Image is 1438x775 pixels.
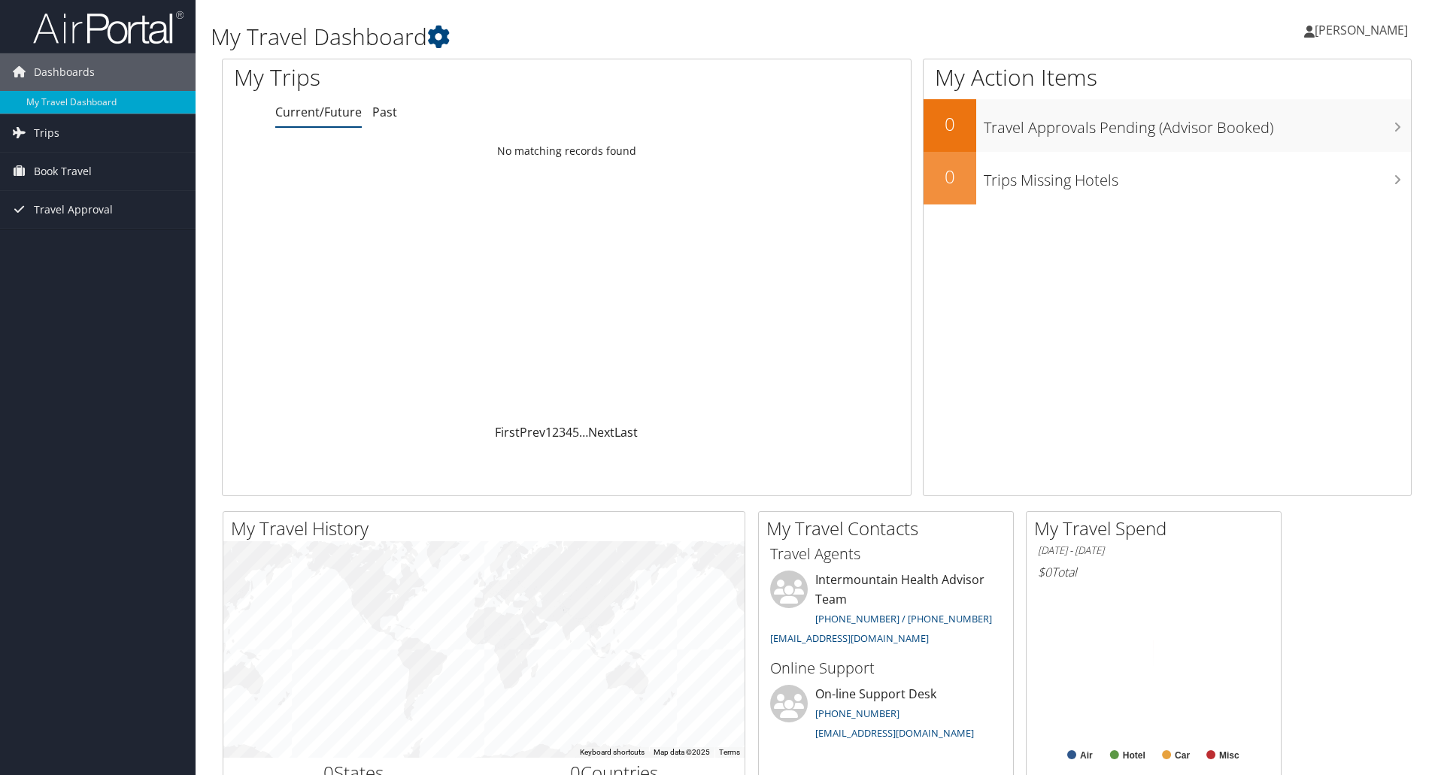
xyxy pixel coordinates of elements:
text: Air [1080,750,1093,761]
h1: My Travel Dashboard [211,21,1019,53]
span: Map data ©2025 [654,748,710,756]
a: First [495,424,520,440]
a: [EMAIL_ADDRESS][DOMAIN_NAME] [770,631,929,645]
h2: 0 [924,164,976,189]
a: 0Travel Approvals Pending (Advisor Booked) [924,99,1411,152]
td: No matching records found [223,138,911,165]
a: Prev [520,424,545,440]
a: 3 [559,424,566,440]
h2: My Travel History [231,516,745,541]
img: Google [227,738,277,758]
h3: Travel Agents [770,543,1002,565]
span: Travel Approval [34,191,113,229]
span: Dashboards [34,53,95,91]
h3: Travel Approvals Pending (Advisor Booked) [984,110,1411,138]
a: [EMAIL_ADDRESS][DOMAIN_NAME] [815,726,974,740]
a: Open this area in Google Maps (opens a new window) [227,738,277,758]
a: [PHONE_NUMBER] [815,707,900,720]
h2: My Travel Spend [1034,516,1281,541]
a: 4 [566,424,572,440]
h2: 0 [924,111,976,137]
li: Intermountain Health Advisor Team [763,571,1009,651]
a: Past [372,104,397,120]
span: Book Travel [34,153,92,190]
img: airportal-logo.png [33,10,184,45]
a: Next [588,424,614,440]
button: Keyboard shortcuts [580,747,645,758]
span: Trips [34,114,59,152]
span: [PERSON_NAME] [1315,22,1408,38]
a: 1 [545,424,552,440]
h3: Online Support [770,658,1002,679]
h1: My Action Items [924,62,1411,93]
a: 5 [572,424,579,440]
a: [PERSON_NAME] [1304,8,1423,53]
a: [PHONE_NUMBER] / [PHONE_NUMBER] [815,612,992,625]
h6: Total [1038,564,1270,580]
h1: My Trips [234,62,613,93]
h6: [DATE] - [DATE] [1038,543,1270,558]
a: Last [614,424,638,440]
a: Current/Future [275,104,362,120]
h2: My Travel Contacts [766,516,1013,541]
span: $0 [1038,564,1051,580]
a: 0Trips Missing Hotels [924,152,1411,204]
span: … [579,424,588,440]
li: On-line Support Desk [763,685,1009,746]
a: Terms (opens in new tab) [719,748,740,756]
a: 2 [552,424,559,440]
text: Car [1175,750,1190,761]
text: Hotel [1123,750,1145,761]
text: Misc [1219,750,1239,761]
h3: Trips Missing Hotels [984,162,1411,191]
